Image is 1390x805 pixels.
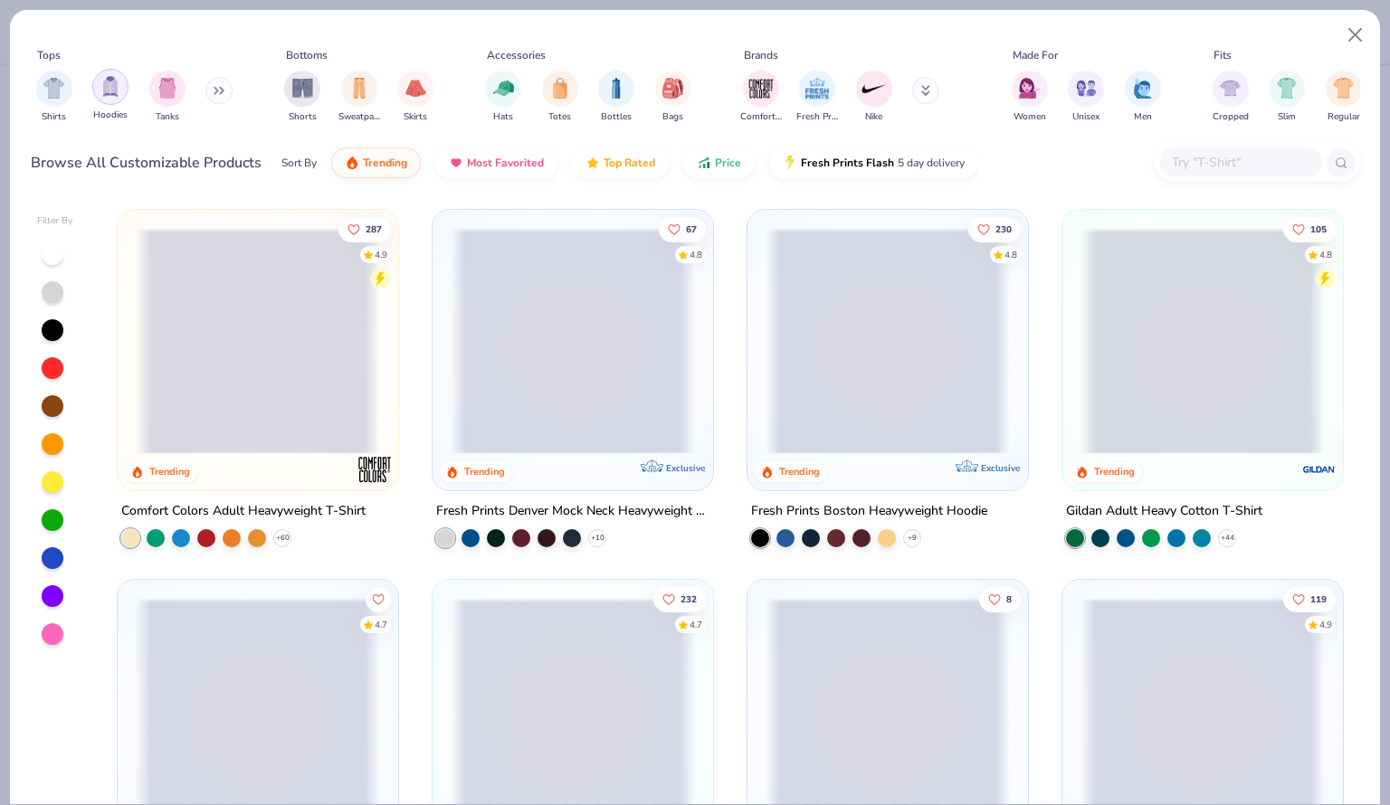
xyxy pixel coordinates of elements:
[36,71,72,124] div: filter for Shirts
[1278,110,1296,124] span: Slim
[751,500,987,523] div: Fresh Prints Boston Heavyweight Hoodie
[995,224,1012,233] span: 230
[796,110,838,124] span: Fresh Prints
[968,216,1021,241] button: Like
[42,110,66,124] span: Shirts
[1310,224,1327,233] span: 105
[1019,78,1040,99] img: Women Image
[1319,618,1332,631] div: 4.9
[493,110,513,124] span: Hats
[655,71,691,124] div: filter for Bags
[43,78,64,99] img: Shirts Image
[1269,71,1305,124] button: filter button
[740,71,782,124] div: filter for Comfort Colors
[397,71,433,124] div: filter for Skirts
[1300,451,1337,488] img: Gildan logo
[981,462,1020,474] span: Exclusive
[604,156,655,170] span: Top Rated
[1214,47,1232,63] div: Fits
[338,71,380,124] button: filter button
[796,71,838,124] button: filter button
[31,152,262,174] div: Browse All Customizable Products
[349,78,369,99] img: Sweatpants Image
[591,533,605,544] span: + 10
[1220,78,1241,99] img: Cropped Image
[436,500,709,523] div: Fresh Prints Denver Mock Neck Heavyweight Sweatshirt
[292,78,313,99] img: Shorts Image
[1170,152,1309,173] input: Try "T-Shirt"
[1066,500,1262,523] div: Gildan Adult Heavy Cotton T-Shirt
[550,78,570,99] img: Totes Image
[93,109,128,122] span: Hoodies
[683,147,755,178] button: Price
[37,214,73,228] div: Filter By
[1310,594,1327,603] span: 119
[598,71,634,124] button: filter button
[363,156,407,170] span: Trending
[397,71,433,124] button: filter button
[1220,533,1233,544] span: + 44
[1326,71,1362,124] button: filter button
[149,71,186,124] button: filter button
[485,71,521,124] button: filter button
[1076,78,1097,99] img: Unisex Image
[542,71,578,124] button: filter button
[908,533,917,544] span: + 9
[662,78,682,99] img: Bags Image
[690,248,702,261] div: 4.8
[601,110,632,124] span: Bottles
[156,110,179,124] span: Tanks
[690,618,702,631] div: 4.7
[653,586,706,611] button: Like
[861,75,888,102] img: Nike Image
[1068,71,1104,124] button: filter button
[548,110,571,124] span: Totes
[1213,110,1249,124] span: Cropped
[1012,71,1048,124] div: filter for Women
[865,110,882,124] span: Nike
[1333,78,1354,99] img: Regular Image
[92,69,129,122] div: filter for Hoodies
[357,451,393,488] img: Comfort Colors logo
[339,216,392,241] button: Like
[659,216,706,241] button: Like
[1338,18,1373,52] button: Close
[276,533,290,544] span: + 60
[1125,71,1161,124] div: filter for Men
[281,155,317,171] div: Sort By
[662,110,683,124] span: Bags
[769,147,978,178] button: Fresh Prints Flash5 day delivery
[449,156,463,170] img: most_fav.gif
[856,71,892,124] button: filter button
[740,110,782,124] span: Comfort Colors
[36,71,72,124] button: filter button
[666,462,705,474] span: Exclusive
[376,618,388,631] div: 4.7
[1012,71,1048,124] button: filter button
[289,110,317,124] span: Shorts
[1133,78,1153,99] img: Men Image
[1004,248,1017,261] div: 4.8
[435,147,557,178] button: Most Favorited
[1283,216,1336,241] button: Like
[485,71,521,124] div: filter for Hats
[92,71,129,124] button: filter button
[1068,71,1104,124] div: filter for Unisex
[487,47,546,63] div: Accessories
[898,153,965,174] span: 5 day delivery
[1326,71,1362,124] div: filter for Regular
[686,224,697,233] span: 67
[404,110,427,124] span: Skirts
[655,71,691,124] button: filter button
[796,71,838,124] div: filter for Fresh Prints
[286,47,328,63] div: Bottoms
[979,586,1021,611] button: Like
[598,71,634,124] div: filter for Bottles
[747,75,775,102] img: Comfort Colors Image
[1328,110,1360,124] span: Regular
[338,110,380,124] span: Sweatpants
[783,156,797,170] img: flash.gif
[1213,71,1249,124] div: filter for Cropped
[1134,110,1152,124] span: Men
[1269,71,1305,124] div: filter for Slim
